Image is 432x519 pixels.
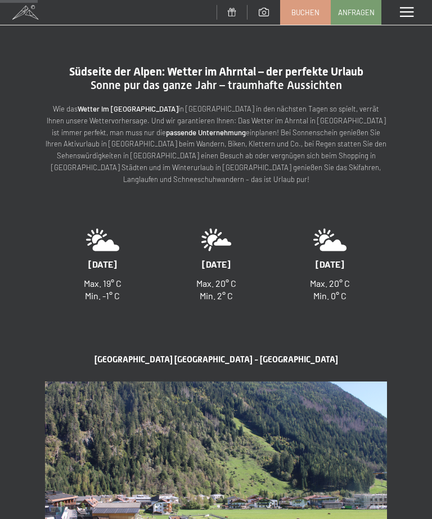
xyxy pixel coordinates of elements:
[196,278,236,289] span: Max. 20° C
[78,104,178,113] strong: Wetter im [GEOGRAPHIC_DATA]
[202,259,231,269] span: [DATE]
[166,128,246,137] strong: passende Unternehmung
[281,1,330,24] a: Buchen
[91,78,342,92] span: Sonne pur das ganze Jahr – traumhafte Aussichten
[200,290,233,301] span: Min. 2° C
[84,278,121,289] span: Max. 19° C
[69,65,363,78] span: Südseite der Alpen: Wetter im Ahrntal – der perfekte Urlaub
[338,7,375,17] span: Anfragen
[316,259,344,269] span: [DATE]
[45,103,387,185] p: Wie das in [GEOGRAPHIC_DATA] in den nächsten Tagen so spielt, verrät Ihnen unsere Wettervorhersag...
[313,290,346,301] span: Min. 0° C
[88,259,117,269] span: [DATE]
[310,278,350,289] span: Max. 20° C
[94,354,338,365] span: [GEOGRAPHIC_DATA] [GEOGRAPHIC_DATA] - [GEOGRAPHIC_DATA]
[331,1,381,24] a: Anfragen
[291,7,319,17] span: Buchen
[85,290,120,301] span: Min. -1° C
